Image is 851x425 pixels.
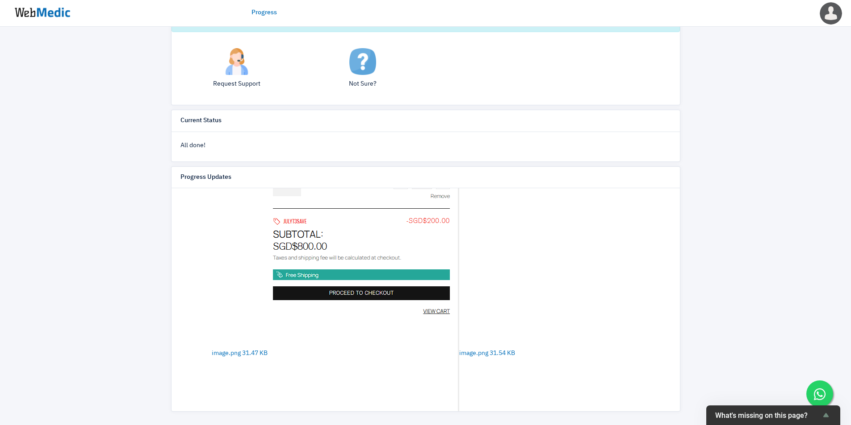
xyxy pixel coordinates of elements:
[180,173,231,182] h6: Progress Updates
[223,48,250,75] img: support.png
[349,48,376,75] img: not-sure.png
[180,117,222,125] h6: Current Status
[306,79,419,89] p: Not Sure?
[212,350,241,356] span: image.png
[180,79,293,89] p: Request Support
[242,350,268,356] span: 31.47 KB
[268,350,515,356] a: image.png 31.54 KB
[459,350,488,356] span: image.png
[715,411,821,420] span: What's missing on this page?
[715,410,831,421] button: Show survey - What's missing on this page?
[252,8,277,17] a: Progress
[490,350,515,356] span: 31.54 KB
[180,141,671,150] p: All done!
